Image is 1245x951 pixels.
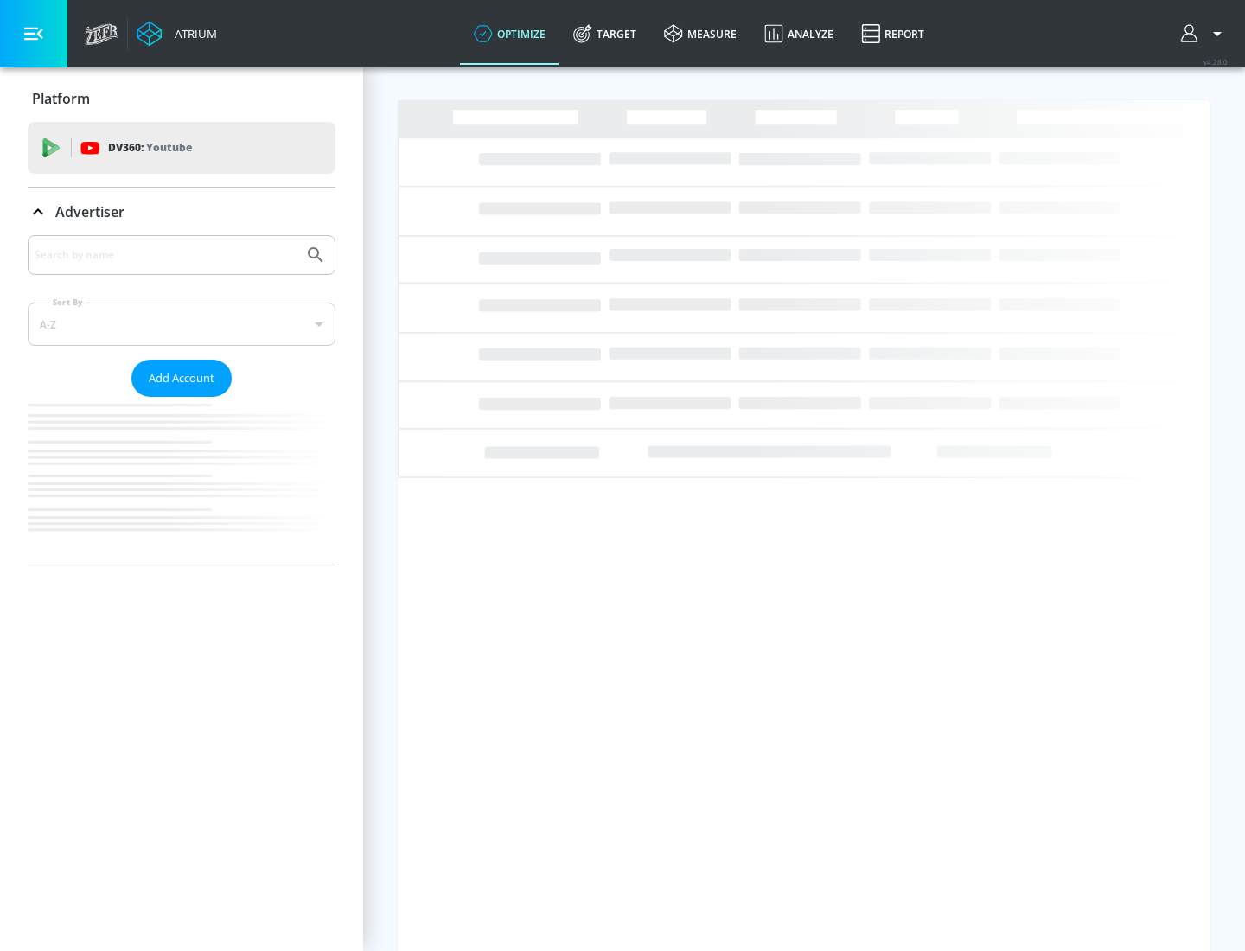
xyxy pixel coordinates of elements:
[28,74,335,123] div: Platform
[559,3,650,65] a: Target
[28,397,335,565] nav: list of Advertiser
[149,368,214,388] span: Add Account
[28,235,335,565] div: Advertiser
[131,360,232,397] button: Add Account
[32,89,90,108] p: Platform
[168,26,217,41] div: Atrium
[28,122,335,174] div: DV360: Youtube
[49,297,86,308] label: Sort By
[750,3,847,65] a: Analyze
[847,3,938,65] a: Report
[28,303,335,346] div: A-Z
[146,138,192,156] p: Youtube
[1203,57,1228,67] span: v 4.28.0
[35,244,297,266] input: Search by name
[28,188,335,236] div: Advertiser
[460,3,559,65] a: optimize
[650,3,750,65] a: measure
[108,138,192,157] p: DV360:
[55,202,124,221] p: Advertiser
[137,21,217,47] a: Atrium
